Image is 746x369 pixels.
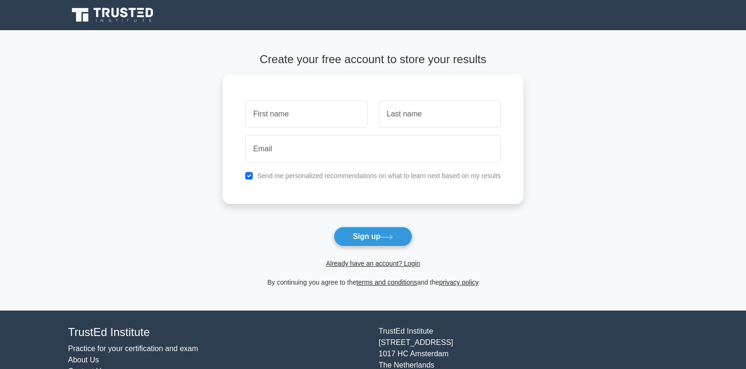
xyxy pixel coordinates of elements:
[439,279,479,286] a: privacy policy
[379,100,501,128] input: Last name
[217,277,529,288] div: By continuing you agree to the and the
[68,326,368,339] h4: TrustEd Institute
[68,356,99,364] a: About Us
[68,344,199,353] a: Practice for your certification and exam
[245,135,501,163] input: Email
[356,279,417,286] a: terms and conditions
[334,227,413,246] button: Sign up
[326,260,420,267] a: Already have an account? Login
[257,172,501,180] label: Send me personalized recommendations on what to learn next based on my results
[245,100,367,128] input: First name
[223,53,523,66] h4: Create your free account to store your results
